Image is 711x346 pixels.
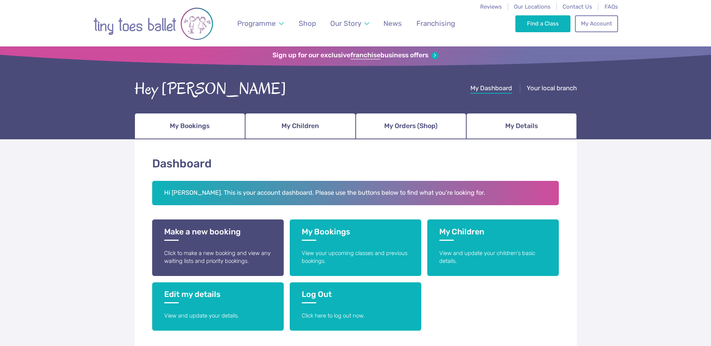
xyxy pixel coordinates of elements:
h3: My Children [439,227,547,241]
a: Sign up for our exclusivefranchisebusiness offers [272,51,439,60]
h1: Dashboard [152,156,559,172]
p: View your upcoming classes and previous bookings. [302,249,409,265]
p: Click here to log out now. [302,312,409,320]
a: Shop [295,15,319,32]
a: Franchising [413,15,458,32]
a: Programme [234,15,287,32]
p: View and update your children's basic details. [439,249,547,265]
h3: Make a new booking [164,227,272,241]
span: Franchising [416,19,455,28]
span: My Children [281,119,319,133]
div: Hey [PERSON_NAME] [135,78,286,101]
span: My Orders (Shop) [384,119,437,133]
h3: Log Out [302,289,409,303]
span: Our Story [330,19,361,28]
h2: Hi [PERSON_NAME]. This is your account dashboard. Please use the buttons below to find what you'r... [152,181,559,206]
a: My Bookings View your upcoming classes and previous bookings. [290,219,421,276]
a: Contact Us [563,3,592,10]
p: View and update your details. [164,312,272,320]
a: Your local branch [527,84,577,94]
strong: franchise [350,51,380,60]
p: Click to make a new booking and view any waiting lists and priority bookings. [164,249,272,265]
a: Log Out Click here to log out now. [290,282,421,331]
a: Find a Class [515,15,570,32]
h3: My Bookings [302,227,409,241]
a: My Account [575,15,618,32]
a: Make a new booking Click to make a new booking and view any waiting lists and priority bookings. [152,219,284,276]
span: Programme [237,19,276,28]
span: Shop [299,19,316,28]
a: FAQs [605,3,618,10]
span: My Details [505,119,538,133]
a: My Details [466,113,577,139]
a: My Orders (Shop) [356,113,466,139]
span: My Bookings [170,119,210,133]
a: My Bookings [135,113,245,139]
span: News [383,19,402,28]
img: tiny toes ballet [93,5,213,43]
span: Your local branch [527,84,577,92]
a: Reviews [480,3,502,10]
a: Our Story [326,15,373,32]
h3: Edit my details [164,289,272,303]
a: Edit my details View and update your details. [152,282,284,331]
a: News [380,15,406,32]
a: Our Locations [514,3,551,10]
a: My Children [245,113,356,139]
a: My Children View and update your children's basic details. [427,219,559,276]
